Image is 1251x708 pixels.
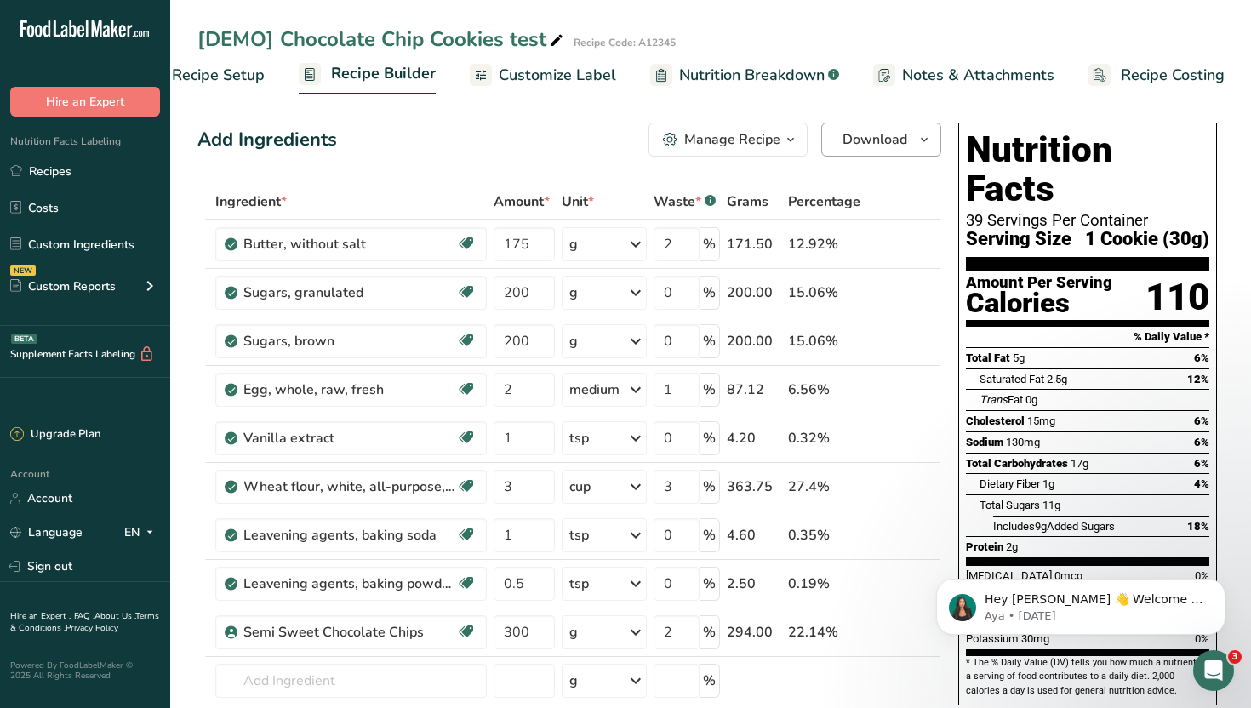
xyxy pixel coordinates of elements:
[569,380,620,400] div: medium
[980,499,1040,511] span: Total Sugars
[1194,351,1209,364] span: 6%
[1006,540,1018,553] span: 2g
[873,56,1054,94] a: Notes & Attachments
[911,543,1251,662] iframe: Intercom notifications message
[569,428,589,448] div: tsp
[788,477,860,497] div: 27.4%
[788,574,860,594] div: 0.19%
[727,477,781,497] div: 363.75
[966,130,1209,208] h1: Nutrition Facts
[569,477,591,497] div: cup
[727,428,781,448] div: 4.20
[243,574,456,594] div: Leavening agents, baking powder, low-sodium
[569,234,578,254] div: g
[10,517,83,547] a: Language
[654,191,716,212] div: Waste
[66,622,118,634] a: Privacy Policy
[1071,457,1088,470] span: 17g
[10,426,100,443] div: Upgrade Plan
[243,525,456,545] div: Leavening agents, baking soda
[788,525,860,545] div: 0.35%
[124,522,160,543] div: EN
[569,622,578,642] div: g
[10,610,71,622] a: Hire an Expert .
[679,64,825,87] span: Nutrition Breakdown
[243,622,456,642] div: Semi Sweet Chocolate Chips
[980,373,1044,385] span: Saturated Fat
[10,87,160,117] button: Hire an Expert
[172,64,265,87] span: Recipe Setup
[243,331,456,351] div: Sugars, brown
[788,331,860,351] div: 15.06%
[727,234,781,254] div: 171.50
[966,291,1112,316] div: Calories
[215,191,287,212] span: Ingredient
[966,540,1003,553] span: Protein
[788,191,860,212] span: Percentage
[1088,56,1225,94] a: Recipe Costing
[94,610,135,622] a: About Us .
[727,525,781,545] div: 4.60
[1027,414,1055,427] span: 15mg
[1194,477,1209,490] span: 4%
[10,660,160,681] div: Powered By FoodLabelMaker © 2025 All Rights Reserved
[966,327,1209,347] section: % Daily Value *
[650,56,839,94] a: Nutrition Breakdown
[1035,520,1047,533] span: 9g
[243,283,456,303] div: Sugars, granulated
[788,622,860,642] div: 22.14%
[1193,650,1234,691] iframe: Intercom live chat
[243,380,456,400] div: Egg, whole, raw, fresh
[562,191,594,212] span: Unit
[821,123,941,157] button: Download
[966,436,1003,448] span: Sodium
[727,574,781,594] div: 2.50
[966,414,1025,427] span: Cholesterol
[215,664,487,698] input: Add Ingredient
[1042,499,1060,511] span: 11g
[1042,477,1054,490] span: 1g
[10,610,159,634] a: Terms & Conditions .
[470,56,616,94] a: Customize Label
[1145,275,1209,320] div: 110
[299,54,436,95] a: Recipe Builder
[727,622,781,642] div: 294.00
[574,35,676,50] div: Recipe Code: A12345
[966,457,1068,470] span: Total Carbohydrates
[966,212,1209,229] div: 39 Servings Per Container
[1228,650,1242,664] span: 3
[10,277,116,295] div: Custom Reports
[788,283,860,303] div: 15.06%
[966,229,1071,250] span: Serving Size
[1025,393,1037,406] span: 0g
[980,477,1040,490] span: Dietary Fiber
[494,191,550,212] span: Amount
[648,123,808,157] button: Manage Recipe
[197,24,567,54] div: [DEMO] Chocolate Chip Cookies test
[980,393,1008,406] i: Trans
[980,393,1023,406] span: Fat
[993,520,1115,533] span: Includes Added Sugars
[569,283,578,303] div: g
[727,191,768,212] span: Grams
[788,428,860,448] div: 0.32%
[197,126,337,154] div: Add Ingredients
[243,234,456,254] div: Butter, without salt
[727,380,781,400] div: 87.12
[1187,520,1209,533] span: 18%
[1013,351,1025,364] span: 5g
[1121,64,1225,87] span: Recipe Costing
[1006,436,1040,448] span: 130mg
[966,275,1112,291] div: Amount Per Serving
[788,380,860,400] div: 6.56%
[569,574,589,594] div: tsp
[1047,373,1067,385] span: 2.5g
[569,331,578,351] div: g
[499,64,616,87] span: Customize Label
[843,129,907,150] span: Download
[243,428,456,448] div: Vanilla extract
